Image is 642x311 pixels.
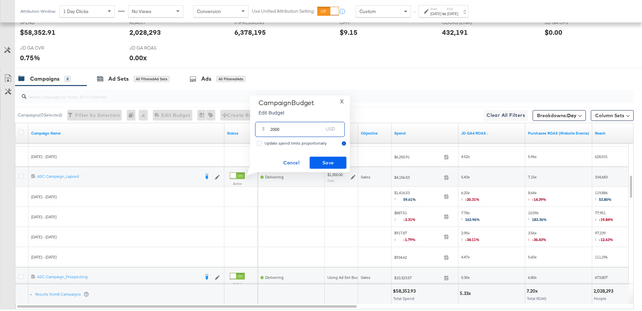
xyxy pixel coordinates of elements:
[340,19,390,26] span: CPM
[528,131,590,136] a: The total value of the purchase actions divided by spend tracked by your Custom Audience pixel on...
[31,194,57,199] span: [DATE] - [DATE]
[26,87,577,100] input: Search Campaigns by Name, ID or Objective
[312,159,344,167] span: Save
[595,196,599,201] span: ↑
[310,157,346,169] button: Save
[594,288,615,294] div: 2,028,293
[430,11,441,16] div: [DATE]
[394,236,403,241] span: ↓
[532,197,546,202] span: -14.39%
[31,131,222,136] a: Your campaign name.
[591,110,634,121] button: Column Sets
[461,174,470,179] span: 5.43x
[31,234,57,239] span: [DATE] - [DATE]
[18,112,62,118] div: Campaigns ( 0 Selected)
[30,284,90,304] div: Results from8 Campaigns
[465,197,479,202] span: -20.31%
[487,111,525,120] span: Clear All Filters
[20,53,40,63] div: 0.75%
[270,120,323,134] input: Enter your budget
[340,97,344,106] span: X
[265,275,284,280] span: Delivering
[441,11,447,16] strong: to
[394,255,441,260] span: $934.62
[20,19,70,26] span: SPEND
[393,296,414,301] span: Total Spend
[31,254,57,259] span: [DATE] - [DATE]
[394,190,441,204] span: $1,416.53
[129,19,180,26] span: REACH
[460,290,473,297] div: 5.33x
[359,8,376,14] span: Custom
[129,53,147,63] div: 0.00x
[599,197,612,202] span: 53.80%
[447,7,458,11] label: End:
[461,210,480,224] span: 7.78x
[273,157,310,169] button: Cancel
[528,196,532,201] span: ↓
[327,178,334,182] sub: Daily
[20,27,56,37] div: $58,352.91
[134,76,170,82] div: All Filtered Ad Sets
[528,190,546,204] span: 8.64x
[132,8,151,14] span: No Views
[201,75,211,83] div: Ads
[403,197,421,202] span: 59.61%
[37,174,200,180] a: ASC Campaign_Lapsed
[394,210,441,224] span: $887.51
[528,230,546,244] span: 3.56x
[258,109,314,116] p: Edit Budget
[394,275,441,280] span: $10,323.57
[394,154,441,159] span: $6,250.91
[595,210,613,224] span: 77,951
[461,190,479,204] span: 6.20x
[461,275,470,280] span: 5.35x
[412,11,418,14] span: ↑
[216,76,245,82] div: All Filtered Ads
[599,237,613,242] span: -12.63%
[461,196,465,201] span: ↓
[595,275,608,280] span: 673,807
[276,159,307,167] span: Cancel
[37,274,200,281] a: ASC Campaign_Prospecting
[234,19,285,26] span: IMPRESSIONS
[108,75,129,83] div: Ad Sets
[528,154,537,159] span: 5.96x
[252,8,315,14] label: Use Unified Attribution Setting:
[394,230,441,244] span: $917.87
[327,172,343,177] div: $1,300.00
[484,110,528,121] button: Clear All Filters
[430,7,441,11] label: Start:
[595,254,608,259] span: 111,296
[230,282,245,286] label: Active
[465,237,479,242] span: -34.11%
[340,27,357,37] div: $9.15
[20,9,56,14] div: Attribution Window:
[533,110,586,121] button: Breakdowns:Day
[442,27,468,37] div: 432,191
[323,125,338,137] div: USD
[532,217,547,222] span: 183.36%
[65,76,71,82] div: 8
[567,112,576,119] b: Day
[527,296,546,301] span: Total ROAS
[599,217,613,222] span: -19.84%
[595,174,608,179] span: 334,683
[532,237,546,242] span: -36.43%
[258,99,314,107] div: Campaign Budget
[394,131,456,136] a: The total amount spent to date.
[394,216,403,221] span: ↓
[264,141,327,146] span: Update spend limits proportionally
[527,288,540,294] div: 7.20x
[37,174,200,179] div: ASC Campaign_Lapsed
[129,27,161,37] div: 2,028,293
[442,19,492,26] span: CLICKS (LINK)
[461,230,479,244] span: 2.95x
[595,230,613,244] span: 97,239
[230,181,245,186] label: Active
[595,216,599,221] span: ↓
[403,217,421,222] span: -3.31%
[595,154,608,159] span: 628,531
[265,174,284,179] span: Delivering
[30,75,60,83] div: Campaigns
